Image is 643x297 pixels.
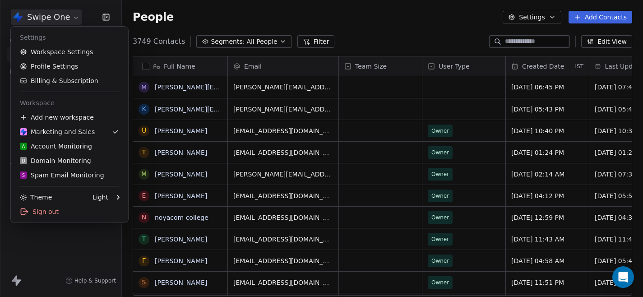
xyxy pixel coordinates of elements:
div: Account Monitoring [20,142,92,151]
div: Theme [20,193,52,202]
div: Workspace [14,96,125,110]
div: Spam Email Monitoring [20,171,104,180]
div: Domain Monitoring [20,156,91,165]
div: Add new workspace [14,110,125,125]
a: Billing & Subscription [14,74,125,88]
div: Settings [14,30,125,45]
img: Swipe%20One%20Logo%201-1.svg [20,128,27,135]
span: A [22,143,25,150]
div: Marketing and Sales [20,127,95,136]
span: S [22,172,25,179]
a: Workspace Settings [14,45,125,59]
a: Profile Settings [14,59,125,74]
span: D [22,158,25,164]
div: Light [93,193,108,202]
div: Sign out [14,204,125,219]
